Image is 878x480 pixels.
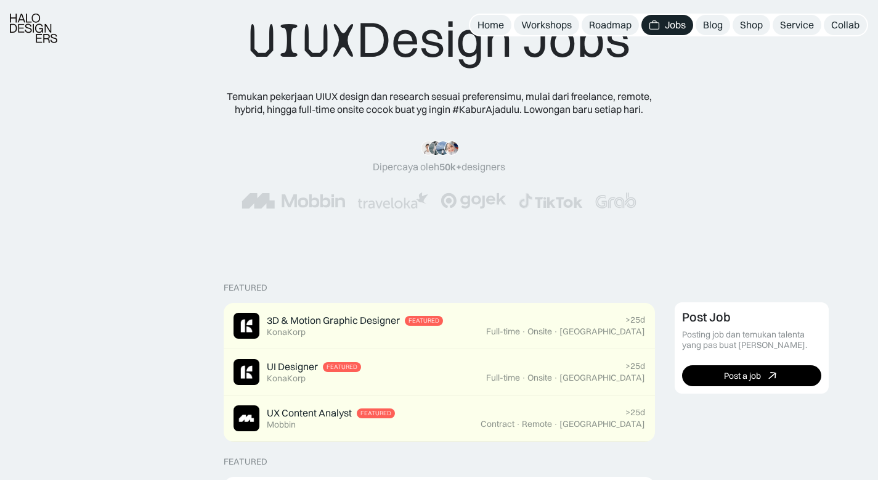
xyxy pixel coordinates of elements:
img: Job Image [234,313,259,339]
div: Home [478,19,504,31]
div: Design Jobs [248,9,630,70]
div: · [521,326,526,337]
span: UIUX [248,11,357,70]
img: Job Image [234,405,259,431]
div: Featured [224,457,267,467]
a: Jobs [641,15,693,35]
div: Full-time [486,326,520,337]
div: · [553,326,558,337]
div: Posting job dan temukan talenta yang pas buat [PERSON_NAME]. [682,329,821,350]
div: [GEOGRAPHIC_DATA] [559,419,645,429]
div: Featured [360,410,391,417]
a: Service [773,15,821,35]
a: Workshops [514,15,579,35]
div: Roadmap [589,19,632,31]
div: Onsite [527,326,552,337]
div: Workshops [521,19,572,31]
a: Home [470,15,511,35]
div: Featured [327,363,357,371]
div: >25d [625,407,645,418]
div: Post a job [724,371,761,381]
a: Blog [696,15,730,35]
a: Job ImageUX Content AnalystFeaturedMobbin>25dContract·Remote·[GEOGRAPHIC_DATA] [224,395,655,442]
a: Collab [824,15,867,35]
a: Post a job [682,365,821,386]
div: [GEOGRAPHIC_DATA] [559,373,645,383]
img: Job Image [234,359,259,385]
div: 3D & Motion Graphic Designer [267,314,400,327]
div: Jobs [665,19,686,31]
div: Dipercaya oleh designers [373,160,505,173]
div: [GEOGRAPHIC_DATA] [559,326,645,337]
a: Roadmap [582,15,639,35]
div: Post Job [682,310,731,325]
div: · [521,373,526,383]
div: Remote [522,419,552,429]
div: Temukan pekerjaan UIUX design dan research sesuai preferensimu, mulai dari freelance, remote, hyb... [217,90,661,116]
div: Mobbin [267,420,296,430]
div: Featured [224,283,267,293]
a: Shop [733,15,770,35]
div: Full-time [486,373,520,383]
div: · [553,373,558,383]
a: Job ImageUI DesignerFeaturedKonaKorp>25dFull-time·Onsite·[GEOGRAPHIC_DATA] [224,349,655,395]
div: Collab [831,19,860,31]
div: Shop [740,19,763,31]
div: Contract [481,419,514,429]
div: Service [780,19,814,31]
div: Featured [409,317,439,325]
a: Job Image3D & Motion Graphic DesignerFeaturedKonaKorp>25dFull-time·Onsite·[GEOGRAPHIC_DATA] [224,303,655,349]
div: · [553,419,558,429]
span: 50k+ [439,160,461,173]
div: KonaKorp [267,327,306,337]
div: KonaKorp [267,373,306,384]
div: >25d [625,361,645,371]
div: UI Designer [267,360,318,373]
div: >25d [625,315,645,325]
div: · [516,419,521,429]
div: Blog [703,19,723,31]
div: Onsite [527,373,552,383]
div: UX Content Analyst [267,407,352,420]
